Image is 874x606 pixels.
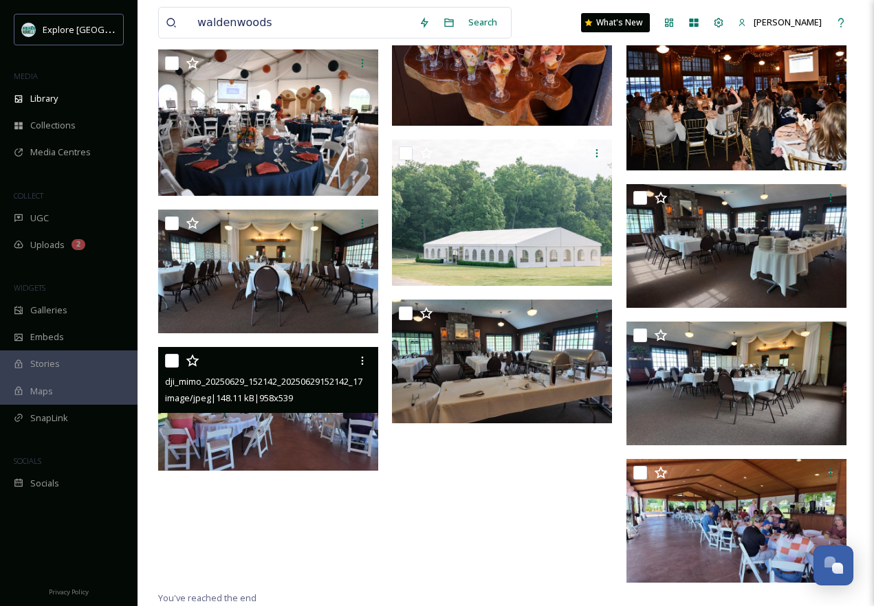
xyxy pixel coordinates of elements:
[626,23,846,170] img: DSC_1794.JPG
[754,16,822,28] span: [PERSON_NAME]
[190,8,412,38] input: Search your library
[30,146,91,159] span: Media Centres
[30,385,53,398] span: Maps
[813,546,853,585] button: Open Chat
[30,477,59,490] span: Socials
[72,239,85,250] div: 2
[30,304,67,317] span: Galleries
[14,456,41,466] span: SOCIALS
[14,190,43,201] span: COLLECT
[49,583,89,599] a: Privacy Policy
[30,357,60,370] span: Stories
[14,71,38,81] span: MEDIA
[392,139,612,286] img: 230610 Waldenwoods-22.jpg
[158,592,256,604] span: You've reached the end
[30,92,58,105] span: Library
[165,374,459,388] span: dji_mimo_20250629_152142_20250629152142_1751226300228_photo.jpg
[461,9,504,36] div: Search
[30,412,68,425] span: SnapLink
[158,49,378,195] img: DSC_6468.JPG
[30,330,64,344] span: Embeds
[392,300,612,423] img: dji_mimo_20250515_092248_20250515092247_1747317970920_photo.jpg
[43,23,232,36] span: Explore [GEOGRAPHIC_DATA][PERSON_NAME]
[626,322,846,445] img: dji_mimo_20250515_092154_20250515092155_1747317972377_photo.jpg
[30,119,76,132] span: Collections
[731,9,829,36] a: [PERSON_NAME]
[22,23,36,36] img: 67e7af72-b6c8-455a-acf8-98e6fe1b68aa.avif
[581,13,650,32] a: What's New
[626,184,846,308] img: dji_mimo_20250515_092108_20250515092109_1747317973487_photo.jpg
[158,210,378,333] img: dji_mimo_20250515_092206_20250515092206_1747317971770_photo.jpg
[165,392,293,404] span: image/jpeg | 148.11 kB | 958 x 539
[49,587,89,596] span: Privacy Policy
[14,282,45,293] span: WIDGETS
[626,459,846,583] img: dji_mimo_20250629_152224_20250629152224_1751226299256_photo.jpg
[30,212,49,225] span: UGC
[30,238,65,251] span: Uploads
